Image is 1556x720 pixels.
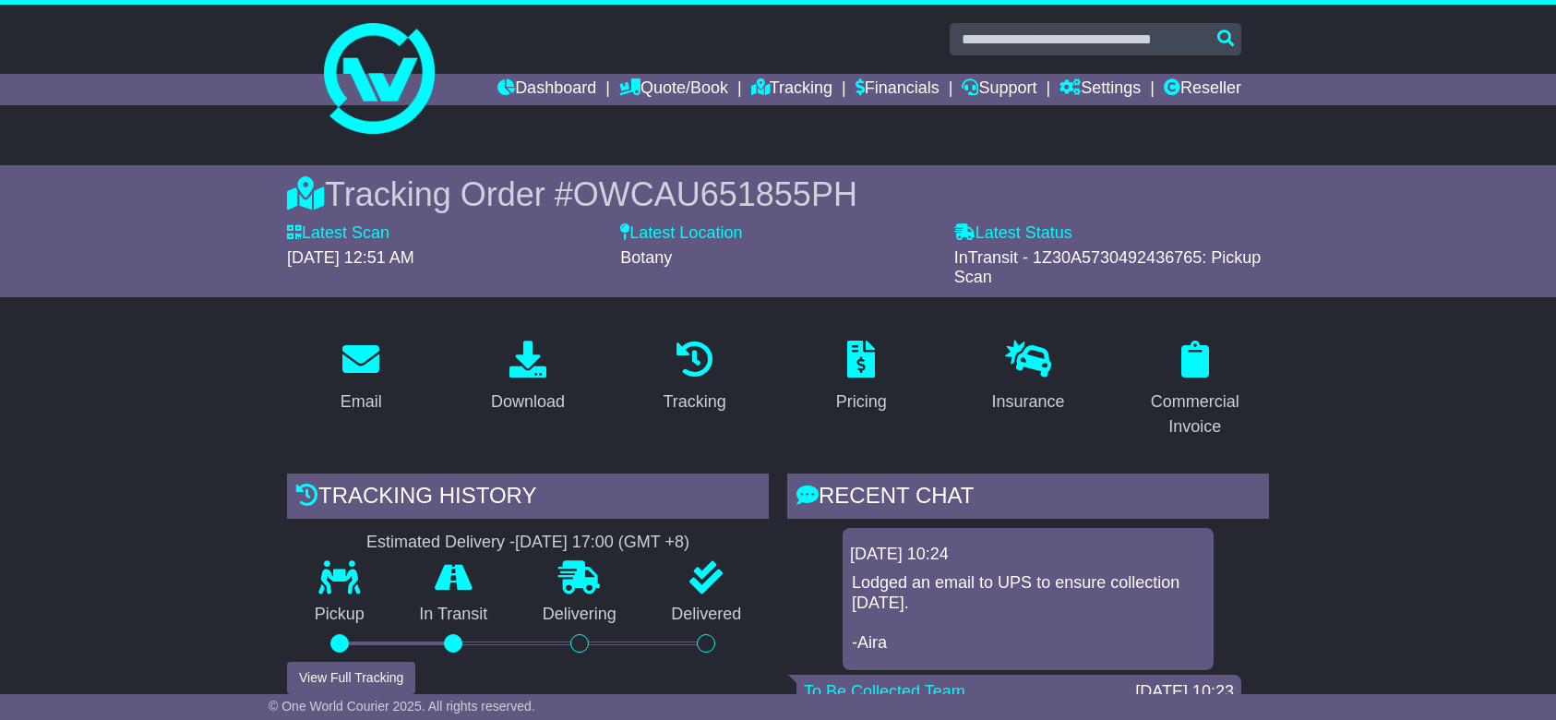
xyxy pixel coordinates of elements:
[664,390,726,414] div: Tracking
[1132,390,1257,439] div: Commercial Invoice
[787,474,1269,523] div: RECENT CHAT
[287,174,1269,214] div: Tracking Order #
[804,682,965,701] a: To Be Collected Team
[620,248,672,267] span: Botany
[644,605,770,625] p: Delivered
[515,533,689,553] div: [DATE] 17:00 (GMT +8)
[836,390,887,414] div: Pricing
[491,390,565,414] div: Download
[852,573,1204,653] p: Lodged an email to UPS to ensure collection [DATE]. -Aira
[287,248,414,267] span: [DATE] 12:51 AM
[620,223,742,244] label: Latest Location
[479,334,577,421] a: Download
[287,662,415,694] button: View Full Tracking
[287,533,769,553] div: Estimated Delivery -
[856,74,940,105] a: Financials
[573,175,857,213] span: OWCAU651855PH
[991,390,1064,414] div: Insurance
[652,334,738,421] a: Tracking
[1120,334,1269,446] a: Commercial Invoice
[329,334,394,421] a: Email
[962,74,1036,105] a: Support
[824,334,899,421] a: Pricing
[979,334,1076,421] a: Insurance
[269,699,535,714] span: © One World Courier 2025. All rights reserved.
[515,605,644,625] p: Delivering
[392,605,516,625] p: In Transit
[850,545,1206,565] div: [DATE] 10:24
[751,74,832,105] a: Tracking
[954,223,1072,244] label: Latest Status
[287,223,389,244] label: Latest Scan
[287,474,769,523] div: Tracking history
[1135,682,1234,702] div: [DATE] 10:23
[1059,74,1141,105] a: Settings
[497,74,596,105] a: Dashboard
[619,74,728,105] a: Quote/Book
[954,248,1262,287] span: InTransit - 1Z30A5730492436765: Pickup Scan
[341,390,382,414] div: Email
[1164,74,1241,105] a: Reseller
[287,605,392,625] p: Pickup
